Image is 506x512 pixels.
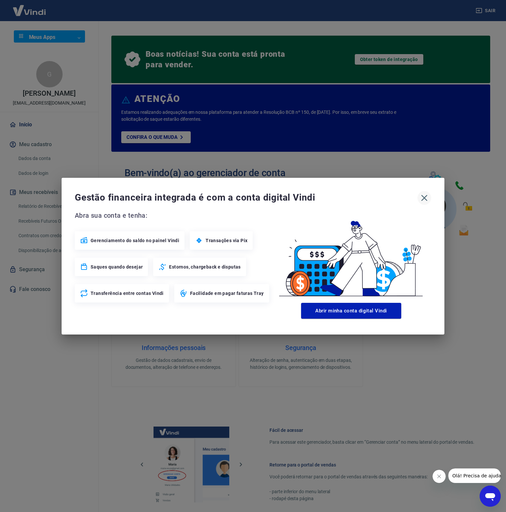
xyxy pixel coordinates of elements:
iframe: Mensagem da empresa [448,468,501,483]
iframe: Botão para abrir a janela de mensagens [480,486,501,507]
span: Abra sua conta e tenha: [75,210,271,221]
button: Abrir minha conta digital Vindi [301,303,401,319]
img: Good Billing [271,210,431,300]
span: Olá! Precisa de ajuda? [4,5,55,10]
span: Gerenciamento do saldo no painel Vindi [91,237,179,244]
span: Saques quando desejar [91,264,143,270]
span: Facilidade em pagar faturas Tray [190,290,264,297]
iframe: Fechar mensagem [433,470,446,483]
span: Gestão financeira integrada é com a conta digital Vindi [75,191,417,204]
span: Estornos, chargeback e disputas [169,264,240,270]
span: Transferência entre contas Vindi [91,290,164,297]
span: Transações via Pix [206,237,247,244]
